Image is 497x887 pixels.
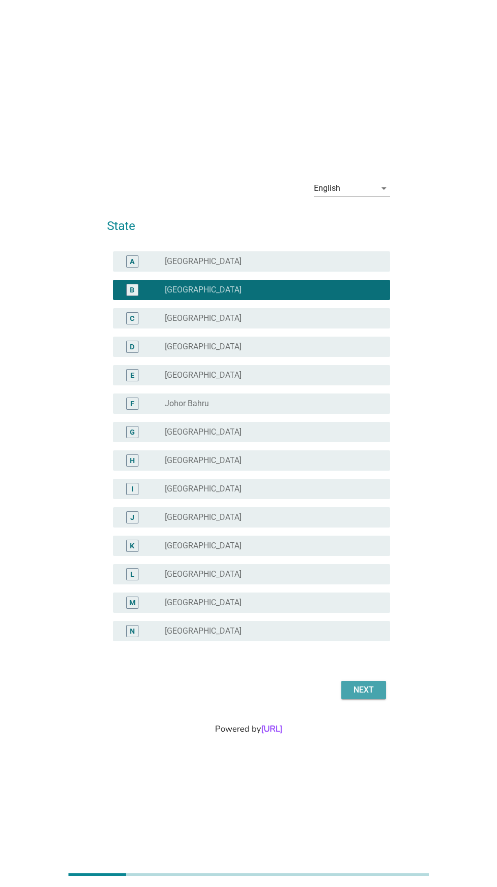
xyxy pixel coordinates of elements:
div: D [130,341,134,352]
div: F [130,398,134,409]
div: Powered by [12,722,485,735]
div: G [130,426,135,437]
label: [GEOGRAPHIC_DATA] [165,285,241,295]
div: Next [349,684,378,696]
label: [GEOGRAPHIC_DATA] [165,626,241,636]
label: [GEOGRAPHIC_DATA] [165,569,241,579]
label: [GEOGRAPHIC_DATA] [165,370,241,380]
div: L [130,569,134,579]
label: [GEOGRAPHIC_DATA] [165,598,241,608]
label: [GEOGRAPHIC_DATA] [165,455,241,466]
div: B [130,284,134,295]
label: Johor Bahru [165,399,209,409]
label: [GEOGRAPHIC_DATA] [165,256,241,267]
label: [GEOGRAPHIC_DATA] [165,512,241,522]
div: A [130,256,134,267]
div: English [314,184,340,193]
i: arrow_drop_down [378,182,390,194]
div: K [130,540,134,551]
div: I [131,483,133,494]
label: [GEOGRAPHIC_DATA] [165,427,241,437]
h2: State [107,207,389,235]
label: [GEOGRAPHIC_DATA] [165,313,241,323]
div: N [130,626,135,636]
div: M [129,597,135,608]
div: H [130,455,135,466]
label: [GEOGRAPHIC_DATA] [165,342,241,352]
label: [GEOGRAPHIC_DATA] [165,541,241,551]
label: [GEOGRAPHIC_DATA] [165,484,241,494]
a: [URL] [261,723,282,735]
div: E [130,370,134,380]
div: C [130,313,134,323]
div: J [130,512,134,522]
button: Next [341,681,386,699]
